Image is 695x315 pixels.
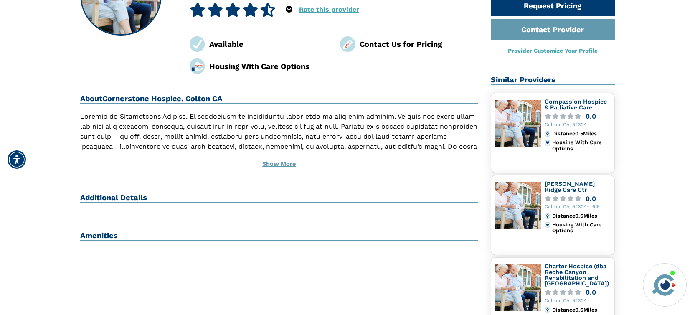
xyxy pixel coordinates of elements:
[209,61,328,72] div: Housing With Care Options
[80,112,478,222] p: Loremip do Sitametcons Adipisc. El seddoeiusm te incididuntu labor etdo ma aliq enim adminim. Ve ...
[545,122,611,128] div: Colton, CA, 92324
[545,131,550,137] img: distance.svg
[586,113,596,119] div: 0.0
[545,298,611,304] div: Colton, CA, 92324
[491,75,615,85] h2: Similar Providers
[545,140,550,145] img: primary.svg
[530,144,687,258] iframe: iframe
[209,38,328,50] div: Available
[650,271,679,299] img: avatar
[552,307,611,313] div: Distance 0.6 Miles
[299,5,359,13] a: Rate this provider
[586,289,596,295] div: 0.0
[545,98,607,111] a: Compassion Hospice & Palliative Care
[545,113,611,119] a: 0.0
[8,150,26,169] div: Accessibility Menu
[360,38,478,50] div: Contact Us for Pricing
[545,263,609,287] a: Charter Hospice (dba Reche Canyon Rehabilitation and [GEOGRAPHIC_DATA])
[286,3,292,17] div: Popover trigger
[80,94,478,104] h2: About Cornerstone Hospice, Colton CA
[80,231,478,241] h2: Amenities
[491,19,615,40] a: Contact Provider
[552,131,611,137] div: Distance 0.5 Miles
[80,155,478,173] button: Show More
[545,289,611,295] a: 0.0
[80,193,478,203] h2: Additional Details
[545,307,550,313] img: distance.svg
[552,140,611,152] div: Housing With Care Options
[508,47,598,54] a: Provider Customize Your Profile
